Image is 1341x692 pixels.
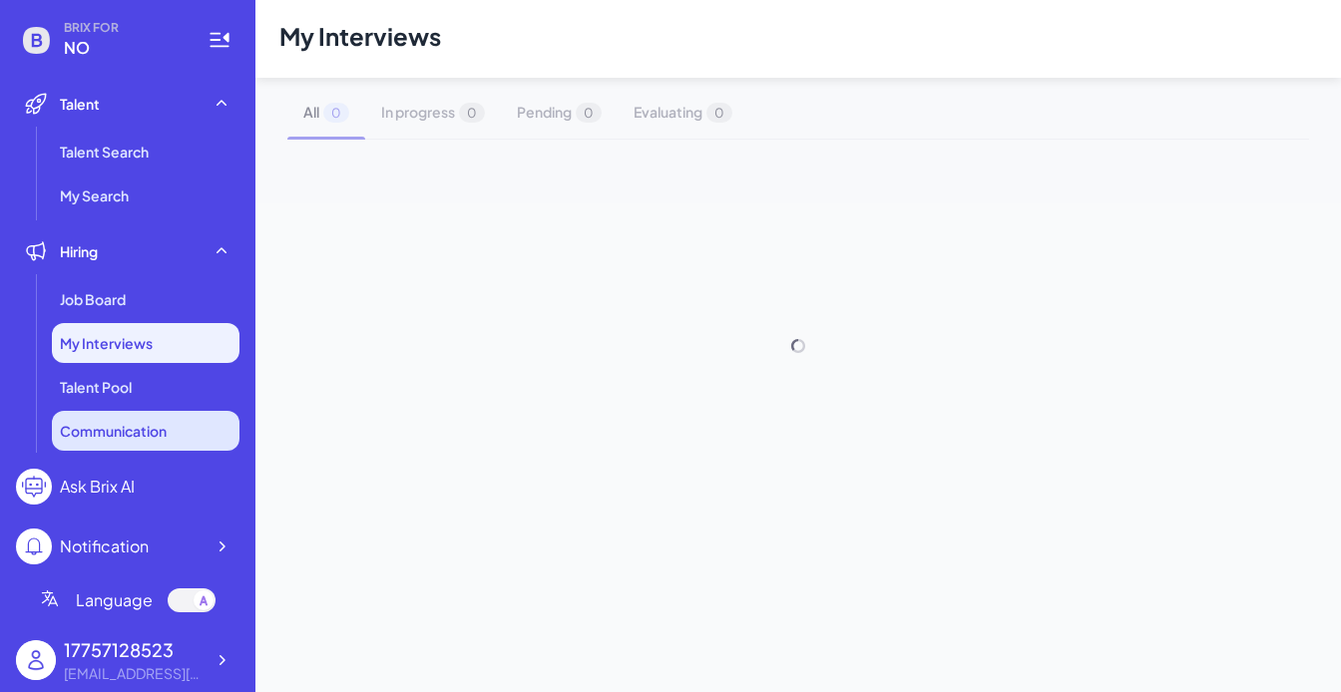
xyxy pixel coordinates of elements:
[60,289,126,309] span: Job Board
[60,421,167,441] span: Communication
[76,588,153,612] span: Language
[60,241,98,261] span: Hiring
[64,36,184,60] span: NO
[60,333,153,353] span: My Interviews
[64,20,184,36] span: BRIX FOR
[60,94,100,114] span: Talent
[60,142,149,162] span: Talent Search
[60,377,132,397] span: Talent Pool
[64,663,204,684] div: ltuo2015@163.com
[60,185,129,205] span: My Search
[16,640,56,680] img: user_logo.png
[60,534,149,558] div: Notification
[64,636,204,663] div: 17757128523
[60,475,135,499] div: Ask Brix AI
